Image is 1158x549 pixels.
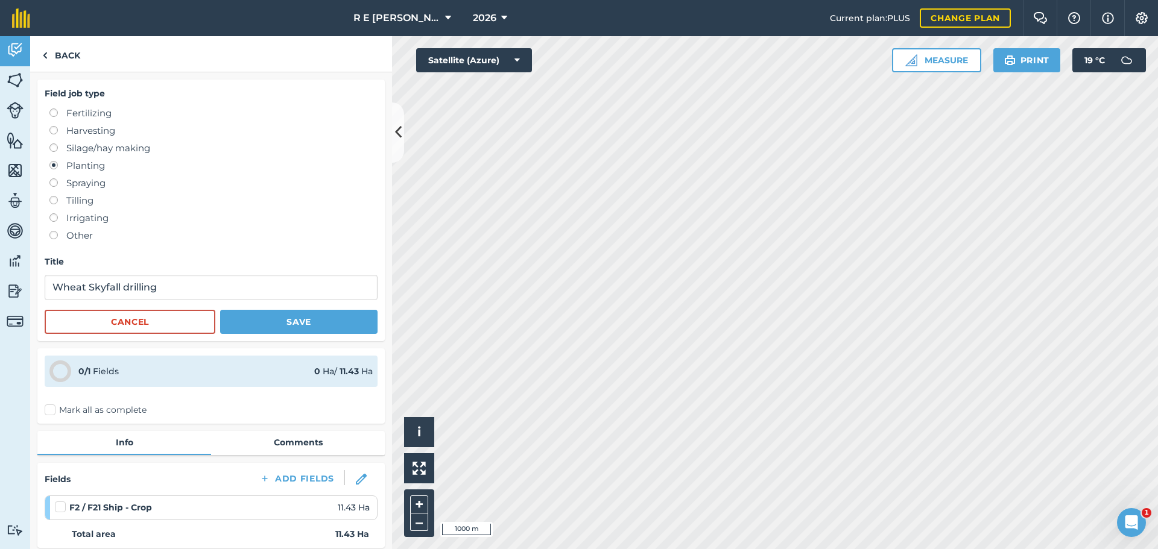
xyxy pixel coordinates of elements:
img: A cog icon [1134,12,1149,24]
img: svg+xml;base64,PHN2ZyB4bWxucz0iaHR0cDovL3d3dy53My5vcmcvMjAwMC9zdmciIHdpZHRoPSIxNyIgaGVpZ2h0PSIxNy... [1102,11,1114,25]
h4: Fields [45,472,71,486]
img: svg+xml;base64,PHN2ZyB4bWxucz0iaHR0cDovL3d3dy53My5vcmcvMjAwMC9zdmciIHdpZHRoPSI5IiBoZWlnaHQ9IjI0Ii... [42,48,48,63]
img: svg+xml;base64,PD94bWwgdmVyc2lvbj0iMS4wIiBlbmNvZGluZz0idXRmLTgiPz4KPCEtLSBHZW5lcmF0b3I6IEFkb2JlIE... [1115,48,1139,72]
button: Save [220,310,378,334]
button: i [404,417,434,447]
button: Print [993,48,1061,72]
strong: 0 [314,366,320,377]
img: svg+xml;base64,PD94bWwgdmVyc2lvbj0iMS4wIiBlbmNvZGluZz0idXRmLTgiPz4KPCEtLSBHZW5lcmF0b3I6IEFkb2JlIE... [7,524,24,536]
button: Cancel [45,310,215,334]
span: 1 [1142,508,1151,518]
strong: F2 / F21 Ship - Crop [69,501,152,514]
img: svg+xml;base64,PD94bWwgdmVyc2lvbj0iMS4wIiBlbmNvZGluZz0idXRmLTgiPz4KPCEtLSBHZW5lcmF0b3I6IEFkb2JlIE... [7,282,24,300]
label: Mark all as complete [45,404,147,416]
a: Back [30,36,92,72]
strong: 11.43 Ha [335,527,369,541]
div: Fields [78,365,119,378]
span: 11.43 Ha [338,501,370,514]
label: Fertilizing [49,106,378,121]
img: svg+xml;base64,PD94bWwgdmVyc2lvbj0iMS4wIiBlbmNvZGluZz0idXRmLTgiPz4KPCEtLSBHZW5lcmF0b3I6IEFkb2JlIE... [7,192,24,210]
label: Planting [49,158,378,173]
img: svg+xml;base64,PD94bWwgdmVyc2lvbj0iMS4wIiBlbmNvZGluZz0idXRmLTgiPz4KPCEtLSBHZW5lcmF0b3I6IEFkb2JlIE... [7,41,24,59]
span: Current plan : PLUS [830,11,910,25]
label: Other [49,228,378,243]
label: Irrigating [49,211,378,225]
img: fieldmargin Logo [12,8,30,28]
span: 2026 [473,11,496,25]
button: + [410,495,428,513]
img: svg+xml;base64,PD94bWwgdmVyc2lvbj0iMS4wIiBlbmNvZGluZz0idXRmLTgiPz4KPCEtLSBHZW5lcmF0b3I6IEFkb2JlIE... [7,252,24,270]
div: Ha / Ha [314,365,373,378]
label: Tilling [49,193,378,208]
img: svg+xml;base64,PHN2ZyB4bWxucz0iaHR0cDovL3d3dy53My5vcmcvMjAwMC9zdmciIHdpZHRoPSI1NiIgaGVpZ2h0PSI2MC... [7,162,24,180]
span: 19 ° C [1084,48,1105,72]
strong: 11.43 [340,366,359,377]
img: Four arrows, one pointing top left, one top right, one bottom right and the last bottom left [413,462,426,475]
img: svg+xml;base64,PHN2ZyB4bWxucz0iaHR0cDovL3d3dy53My5vcmcvMjAwMC9zdmciIHdpZHRoPSI1NiIgaGVpZ2h0PSI2MC... [7,131,24,149]
a: Change plan [920,8,1011,28]
strong: Total area [72,527,116,541]
h4: Title [45,255,378,268]
img: svg+xml;base64,PHN2ZyB4bWxucz0iaHR0cDovL3d3dy53My5vcmcvMjAwMC9zdmciIHdpZHRoPSI1NiIgaGVpZ2h0PSI2MC... [7,71,24,89]
h4: Field job type [45,87,378,100]
strong: 0 / 1 [78,366,90,377]
span: R E [PERSON_NAME] [353,11,440,25]
button: Satellite (Azure) [416,48,532,72]
label: Silage/hay making [49,141,378,155]
a: Comments [211,431,385,454]
label: Harvesting [49,124,378,138]
img: svg+xml;base64,PD94bWwgdmVyc2lvbj0iMS4wIiBlbmNvZGluZz0idXRmLTgiPz4KPCEtLSBHZW5lcmF0b3I6IEFkb2JlIE... [7,222,24,240]
img: svg+xml;base64,PD94bWwgdmVyc2lvbj0iMS4wIiBlbmNvZGluZz0idXRmLTgiPz4KPCEtLSBHZW5lcmF0b3I6IEFkb2JlIE... [7,102,24,119]
span: i [417,424,421,439]
button: – [410,513,428,531]
iframe: Intercom live chat [1117,508,1146,537]
img: Ruler icon [905,54,917,66]
img: A question mark icon [1067,12,1081,24]
button: Measure [892,48,981,72]
label: Spraying [49,176,378,190]
img: Two speech bubbles overlapping with the left bubble in the forefront [1033,12,1048,24]
img: svg+xml;base64,PHN2ZyB3aWR0aD0iMTgiIGhlaWdodD0iMTgiIHZpZXdCb3g9IjAgMCAxOCAxOCIgZmlsbD0ibm9uZSIgeG... [356,474,367,485]
button: 19 °C [1072,48,1146,72]
button: Add Fields [250,470,344,487]
img: svg+xml;base64,PHN2ZyB4bWxucz0iaHR0cDovL3d3dy53My5vcmcvMjAwMC9zdmciIHdpZHRoPSIxOSIgaGVpZ2h0PSIyNC... [1004,53,1016,67]
a: Info [37,431,211,454]
img: svg+xml;base64,PD94bWwgdmVyc2lvbj0iMS4wIiBlbmNvZGluZz0idXRmLTgiPz4KPCEtLSBHZW5lcmF0b3I6IEFkb2JlIE... [7,313,24,330]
